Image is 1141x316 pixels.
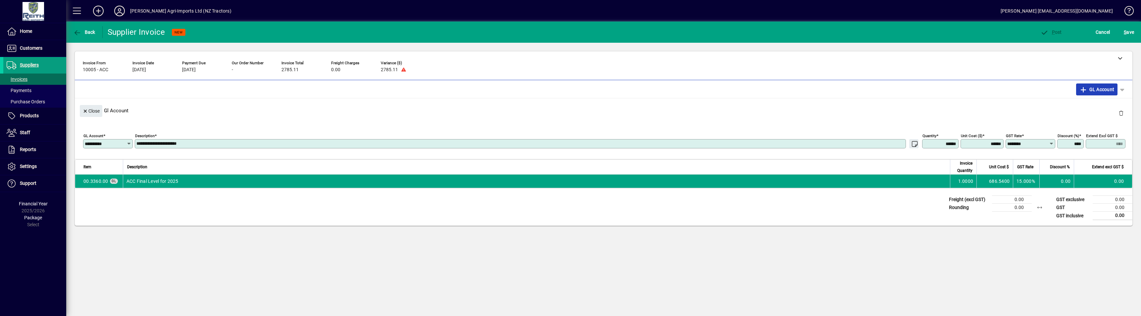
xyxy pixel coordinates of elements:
[1074,175,1132,188] td: 0.00
[20,130,30,135] span: Staff
[1040,29,1062,35] span: ost
[83,178,108,184] span: ACC
[1039,175,1074,188] td: 0.00
[1053,204,1093,212] td: GST
[112,179,116,183] span: GL
[989,163,1009,171] span: Unit Cost $
[1119,1,1133,23] a: Knowledge Base
[1001,6,1113,16] div: [PERSON_NAME] [EMAIL_ADDRESS][DOMAIN_NAME]
[3,141,66,158] a: Reports
[3,74,66,85] a: Invoices
[1113,110,1129,116] app-page-header-button: Delete
[78,108,104,114] app-page-header-button: Close
[83,67,108,73] span: 10005 - ACC
[1094,26,1112,38] button: Cancel
[19,201,48,206] span: Financial Year
[1124,27,1134,37] span: ave
[20,181,36,186] span: Support
[127,163,147,171] span: Description
[20,45,42,51] span: Customers
[1086,133,1117,138] mat-label: Extend excl GST $
[1013,175,1039,188] td: 15.000%
[961,133,982,138] mat-label: Unit Cost ($)
[992,196,1032,204] td: 0.00
[381,67,398,73] span: 2785.11
[109,5,130,17] button: Profile
[281,67,299,73] span: 2785.11
[1093,196,1132,204] td: 0.00
[3,158,66,175] a: Settings
[1113,105,1129,121] button: Delete
[3,85,66,96] a: Payments
[922,133,936,138] mat-label: Quantity
[331,67,340,73] span: 0.00
[123,175,950,188] td: ACC Final Level for 2025
[83,163,91,171] span: Item
[83,133,103,138] mat-label: GL Account
[174,30,183,34] span: NEW
[20,113,39,118] span: Products
[82,106,100,117] span: Close
[135,133,155,138] mat-label: Description
[108,27,165,37] div: Supplier Invoice
[3,23,66,40] a: Home
[1053,196,1093,204] td: GST exclusive
[1058,133,1079,138] mat-label: Discount (%)
[3,175,66,192] a: Support
[24,215,42,220] span: Package
[232,67,233,73] span: -
[182,67,196,73] span: [DATE]
[7,99,45,104] span: Purchase Orders
[1124,29,1126,35] span: S
[88,5,109,17] button: Add
[72,26,97,38] button: Back
[1093,212,1132,220] td: 0.00
[20,28,32,34] span: Home
[7,88,31,93] span: Payments
[954,160,972,174] span: Invoice Quantity
[1053,212,1093,220] td: GST inclusive
[75,98,1132,123] div: Gl Account
[7,77,27,82] span: Invoices
[946,204,992,212] td: Rounding
[1093,204,1132,212] td: 0.00
[976,175,1013,188] td: 686.5400
[20,164,37,169] span: Settings
[946,196,992,204] td: Freight (excl GST)
[3,96,66,107] a: Purchase Orders
[3,125,66,141] a: Staff
[1052,29,1055,35] span: P
[20,147,36,152] span: Reports
[1079,84,1114,95] span: GL Account
[1017,163,1033,171] span: GST Rate
[66,26,103,38] app-page-header-button: Back
[992,204,1032,212] td: 0.00
[1122,26,1136,38] button: Save
[3,40,66,57] a: Customers
[73,29,95,35] span: Back
[1076,83,1117,95] button: GL Account
[80,105,102,117] button: Close
[20,62,39,68] span: Suppliers
[3,108,66,124] a: Products
[132,67,146,73] span: [DATE]
[1096,27,1110,37] span: Cancel
[1039,26,1064,38] button: Post
[1050,163,1070,171] span: Discount %
[1092,163,1124,171] span: Extend excl GST $
[130,6,231,16] div: [PERSON_NAME] Agri-Imports Ltd (NZ Tractors)
[1006,133,1022,138] mat-label: GST rate
[950,175,976,188] td: 1.0000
